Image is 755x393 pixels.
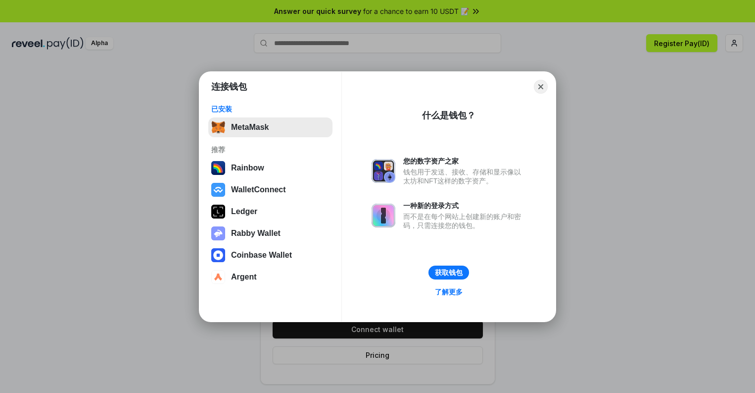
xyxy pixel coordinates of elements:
img: svg+xml,%3Csvg%20width%3D%2228%22%20height%3D%2228%22%20viewBox%3D%220%200%2028%2028%22%20fill%3D... [211,270,225,284]
div: Rabby Wallet [231,229,281,238]
div: 已安装 [211,105,330,113]
div: 您的数字资产之家 [403,157,526,166]
div: 获取钱包 [435,268,463,277]
div: Coinbase Wallet [231,251,292,260]
div: 推荐 [211,145,330,154]
div: MetaMask [231,123,269,132]
img: svg+xml,%3Csvg%20xmlns%3D%22http%3A%2F%2Fwww.w3.org%2F2000%2Fsvg%22%20width%3D%2228%22%20height%3... [211,205,225,219]
img: svg+xml,%3Csvg%20xmlns%3D%22http%3A%2F%2Fwww.w3.org%2F2000%2Fsvg%22%20fill%3D%22none%22%20viewBox... [372,204,395,227]
div: Ledger [231,207,257,216]
div: 一种新的登录方式 [403,201,526,210]
div: 钱包用于发送、接收、存储和显示像以太坊和NFT这样的数字资产。 [403,168,526,185]
button: Rainbow [208,158,332,178]
button: Argent [208,267,332,287]
div: 什么是钱包？ [422,110,475,121]
div: WalletConnect [231,185,286,194]
img: svg+xml,%3Csvg%20xmlns%3D%22http%3A%2F%2Fwww.w3.org%2F2000%2Fsvg%22%20fill%3D%22none%22%20viewBox... [211,226,225,240]
div: 了解更多 [435,287,463,296]
img: svg+xml,%3Csvg%20width%3D%2228%22%20height%3D%2228%22%20viewBox%3D%220%200%2028%2028%22%20fill%3D... [211,183,225,197]
button: MetaMask [208,117,332,137]
div: 而不是在每个网站上创建新的账户和密码，只需连接您的钱包。 [403,212,526,230]
div: Rainbow [231,164,264,172]
img: svg+xml,%3Csvg%20xmlns%3D%22http%3A%2F%2Fwww.w3.org%2F2000%2Fsvg%22%20fill%3D%22none%22%20viewBox... [372,159,395,183]
img: svg+xml,%3Csvg%20width%3D%22120%22%20height%3D%22120%22%20viewBox%3D%220%200%20120%20120%22%20fil... [211,161,225,175]
div: Argent [231,273,257,281]
button: 获取钱包 [428,266,469,280]
button: Coinbase Wallet [208,245,332,265]
button: Ledger [208,202,332,222]
img: svg+xml,%3Csvg%20fill%3D%22none%22%20height%3D%2233%22%20viewBox%3D%220%200%2035%2033%22%20width%... [211,120,225,134]
button: WalletConnect [208,180,332,200]
h1: 连接钱包 [211,81,247,93]
a: 了解更多 [429,285,469,298]
img: svg+xml,%3Csvg%20width%3D%2228%22%20height%3D%2228%22%20viewBox%3D%220%200%2028%2028%22%20fill%3D... [211,248,225,262]
button: Rabby Wallet [208,224,332,243]
button: Close [534,80,548,94]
